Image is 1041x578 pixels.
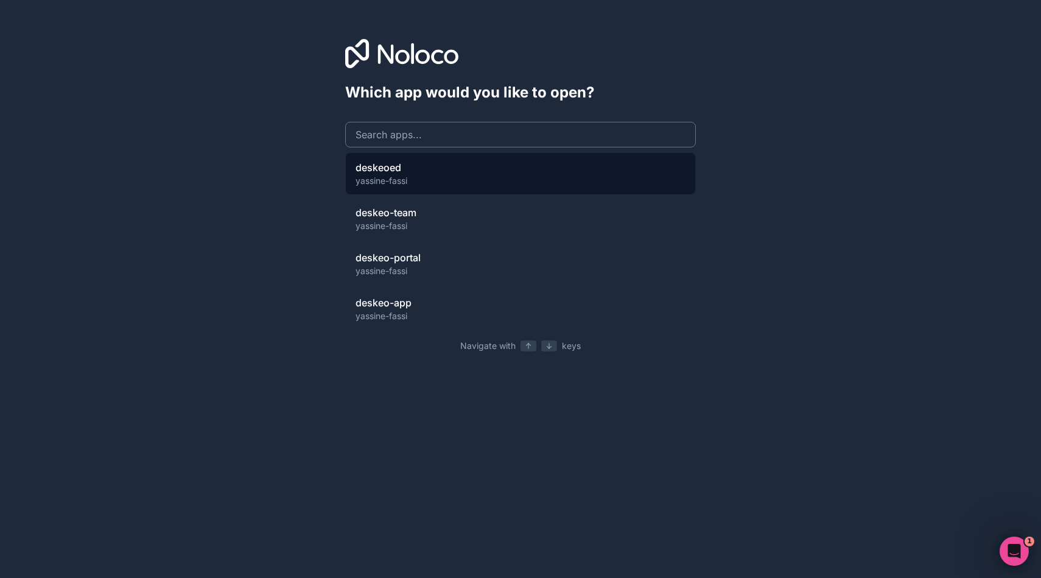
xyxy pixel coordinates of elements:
input: Search apps... [345,122,696,147]
span: yassine-fassi [356,220,416,232]
a: deskeoedyassine-fassi [345,152,696,195]
span: yassine-fassi [356,310,412,322]
a: deskeo-teamyassine-fassi [345,197,696,240]
span: yassine-fassi [356,265,421,277]
span: deskeo-team [356,205,416,220]
span: Navigate with [460,340,516,352]
iframe: Intercom live chat [1000,537,1029,566]
span: yassine-fassi [356,175,407,187]
h1: Which app would you like to open? [345,83,696,102]
span: deskeo-app [356,295,412,310]
span: keys [562,340,581,352]
span: deskeo-portal [356,250,421,265]
span: deskeoed [356,160,407,175]
span: 1 [1025,537,1034,546]
a: deskeo-portalyassine-fassi [345,242,696,285]
a: deskeo-appyassine-fassi [345,287,696,330]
